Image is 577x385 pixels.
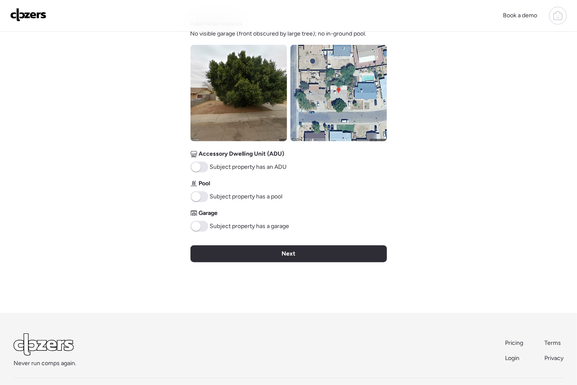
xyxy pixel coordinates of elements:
span: Garage [199,209,218,217]
span: Book a demo [503,12,537,19]
a: Pricing [505,339,524,347]
span: Terms [544,339,561,346]
span: Pool [199,179,210,188]
span: Subject property has an ADU [210,163,287,171]
span: Subject property has a pool [210,192,283,201]
a: Privacy [544,354,563,363]
span: Subject property has a garage [210,222,290,231]
img: Logo Light [14,333,74,356]
span: Next [282,250,295,258]
a: Login [505,354,524,363]
span: Login [505,355,519,362]
span: Never run comps again. [14,359,76,368]
span: Accessory Dwelling Unit (ADU) [199,150,284,158]
span: Pricing [505,339,523,346]
span: No visible garage (front obscured by large tree); no in-ground pool. [190,30,367,38]
img: Logo [10,8,47,22]
a: Terms [544,339,563,347]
